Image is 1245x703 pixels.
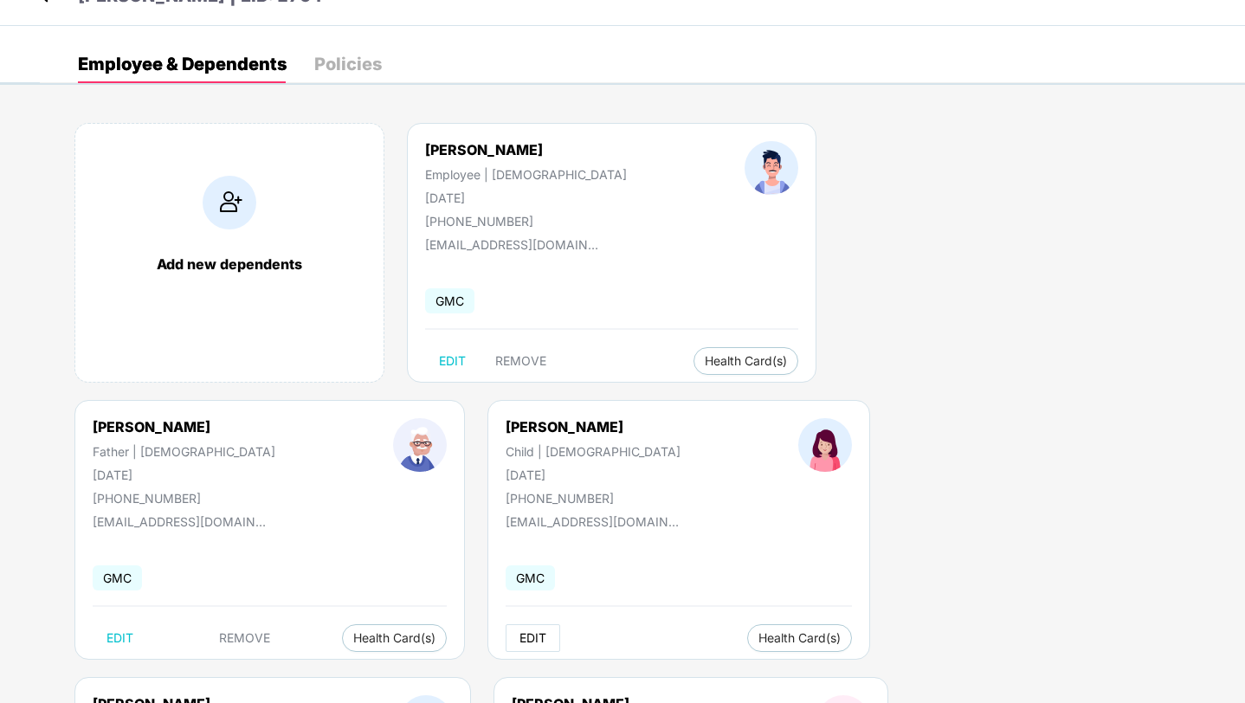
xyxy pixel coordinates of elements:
[439,354,466,368] span: EDIT
[506,565,555,590] span: GMC
[93,418,275,435] div: [PERSON_NAME]
[425,214,627,229] div: [PHONE_NUMBER]
[506,444,681,459] div: Child | [DEMOGRAPHIC_DATA]
[758,634,841,642] span: Health Card(s)
[506,468,681,482] div: [DATE]
[481,347,560,375] button: REMOVE
[506,624,560,652] button: EDIT
[93,491,275,506] div: [PHONE_NUMBER]
[314,55,382,73] div: Policies
[425,141,627,158] div: [PERSON_NAME]
[495,354,546,368] span: REMOVE
[93,624,147,652] button: EDIT
[393,418,447,472] img: profileImage
[219,631,270,645] span: REMOVE
[425,190,627,205] div: [DATE]
[425,167,627,182] div: Employee | [DEMOGRAPHIC_DATA]
[425,237,598,252] div: [EMAIL_ADDRESS][DOMAIN_NAME]
[342,624,447,652] button: Health Card(s)
[693,347,798,375] button: Health Card(s)
[425,347,480,375] button: EDIT
[798,418,852,472] img: profileImage
[93,565,142,590] span: GMC
[93,255,366,273] div: Add new dependents
[705,357,787,365] span: Health Card(s)
[106,631,133,645] span: EDIT
[203,176,256,229] img: addIcon
[519,631,546,645] span: EDIT
[747,624,852,652] button: Health Card(s)
[506,418,681,435] div: [PERSON_NAME]
[506,514,679,529] div: [EMAIL_ADDRESS][DOMAIN_NAME]
[93,468,275,482] div: [DATE]
[506,491,681,506] div: [PHONE_NUMBER]
[353,634,435,642] span: Health Card(s)
[93,444,275,459] div: Father | [DEMOGRAPHIC_DATA]
[745,141,798,195] img: profileImage
[93,514,266,529] div: [EMAIL_ADDRESS][DOMAIN_NAME]
[425,288,474,313] span: GMC
[78,55,287,73] div: Employee & Dependents
[205,624,284,652] button: REMOVE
